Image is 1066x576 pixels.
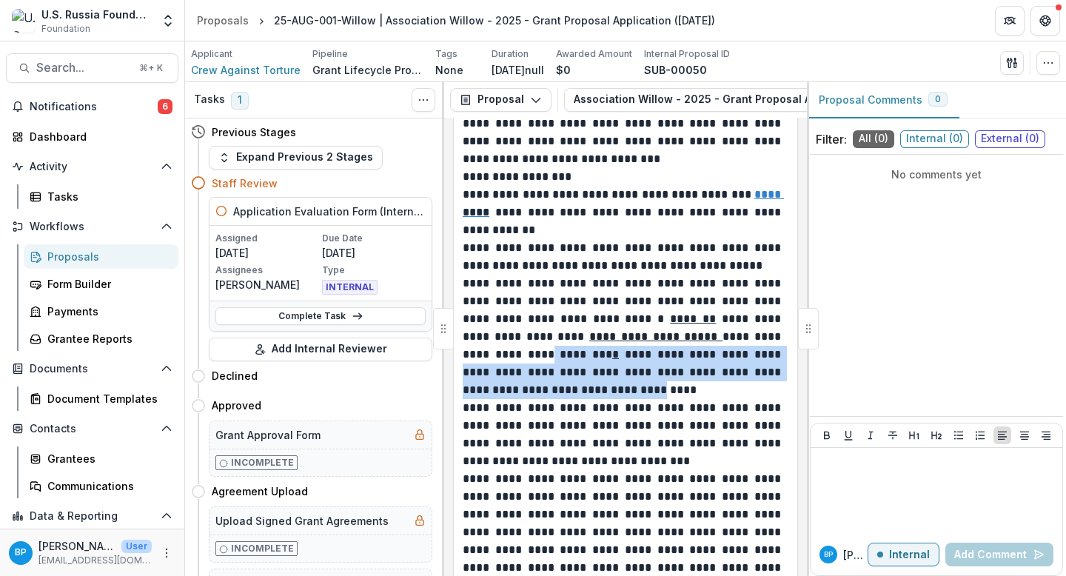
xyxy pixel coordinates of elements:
p: Internal [889,549,930,561]
h5: Upload Signed Grant Agreements [215,513,389,529]
p: Internal Proposal ID [644,47,730,61]
button: Add Internal Reviewer [209,338,432,361]
button: Heading 2 [928,426,945,444]
h4: Staff Review [212,175,278,191]
div: Payments [47,304,167,319]
span: Foundation [41,22,90,36]
button: More [158,544,175,562]
a: Payments [24,299,178,324]
p: [DATE]null [492,62,544,78]
button: Open entity switcher [158,6,178,36]
p: Due Date [322,232,426,245]
p: Type [322,264,426,277]
button: Bold [818,426,836,444]
p: None [435,62,463,78]
p: [PERSON_NAME] [38,538,115,554]
p: Awarded Amount [556,47,632,61]
p: [DATE] [215,245,319,261]
p: [PERSON_NAME] [215,277,319,292]
a: Dashboard [6,124,178,149]
a: Document Templates [24,386,178,411]
span: Internal ( 0 ) [900,130,969,148]
span: Data & Reporting [30,510,155,523]
div: Grantee Reports [47,331,167,346]
p: Duration [492,47,529,61]
h5: Application Evaluation Form (Internal) [233,204,426,219]
p: Pipeline [312,47,348,61]
div: ⌘ + K [136,60,166,76]
p: Assignees [215,264,319,277]
button: Open Activity [6,155,178,178]
a: Complete Task [215,307,426,325]
h4: Declined [212,368,258,384]
button: Expand Previous 2 Stages [209,146,383,170]
div: Bennett P [824,551,833,558]
button: Open Data & Reporting [6,504,178,528]
p: [EMAIL_ADDRESS][DOMAIN_NAME] [38,554,152,567]
p: Incomplete [231,456,294,469]
p: Incomplete [231,542,294,555]
span: Contacts [30,423,155,435]
div: Proposals [197,13,249,28]
div: Dashboard [30,129,167,144]
h4: Approved [212,398,261,413]
div: Communications [47,478,167,494]
p: SUB-00050 [644,62,707,78]
p: Tags [435,47,457,61]
h4: Agreement Upload [212,483,308,499]
a: Communications [24,474,178,498]
a: Form Builder [24,272,178,296]
a: Grantees [24,446,178,471]
span: Search... [36,61,130,75]
button: Underline [839,426,857,444]
h4: Previous Stages [212,124,296,140]
button: Strike [884,426,902,444]
span: Notifications [30,101,158,113]
span: Workflows [30,221,155,233]
button: Toggle View Cancelled Tasks [412,88,435,112]
div: U.S. Russia Foundation [41,7,152,22]
button: Open Documents [6,357,178,381]
div: Proposals [47,249,167,264]
p: Filter: [816,130,847,148]
button: Align Center [1016,426,1033,444]
p: Assigned [215,232,319,245]
p: Grant Lifecycle Process [312,62,423,78]
div: Grantees [47,451,167,466]
button: Search... [6,53,178,83]
button: Ordered List [971,426,989,444]
span: 0 [935,94,941,104]
div: Tasks [47,189,167,204]
a: Tasks [24,184,178,209]
p: $0 [556,62,571,78]
nav: breadcrumb [191,10,721,31]
span: INTERNAL [322,280,378,295]
button: Proposal [450,88,552,112]
a: Proposals [24,244,178,269]
h3: Tasks [194,93,225,106]
button: Get Help [1030,6,1060,36]
div: Bennett P [15,548,27,557]
span: External ( 0 ) [975,130,1045,148]
button: Open Contacts [6,417,178,441]
button: Align Right [1037,426,1055,444]
button: Partners [995,6,1025,36]
button: Open Workflows [6,215,178,238]
p: User [121,540,152,553]
button: Italicize [862,426,879,444]
button: Internal [868,543,939,566]
span: 1 [231,92,249,110]
p: Applicant [191,47,232,61]
button: Association Willow - 2025 - Grant Proposal Application ([DATE]) [564,88,953,112]
p: No comments yet [816,167,1057,182]
a: Proposals [191,10,255,31]
a: Grantee Reports [24,326,178,351]
button: Heading 1 [905,426,923,444]
span: All ( 0 ) [853,130,894,148]
button: Add Comment [945,543,1053,566]
button: Proposal Comments [807,82,959,118]
button: Notifications6 [6,95,178,118]
h5: Grant Approval Form [215,427,321,443]
button: Bullet List [950,426,968,444]
span: 6 [158,99,172,114]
